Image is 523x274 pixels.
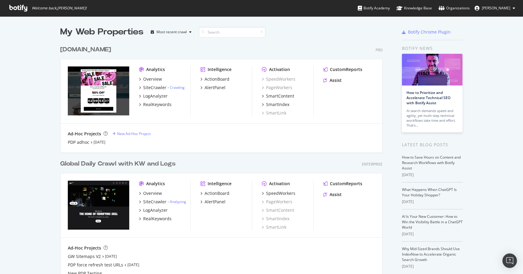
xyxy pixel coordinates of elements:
[482,5,510,11] span: Edward Turner
[68,245,101,251] div: Ad-Hoc Projects
[139,190,162,196] a: Overview
[402,45,463,52] div: Botify news
[402,155,461,171] a: How to Save Hours on Content and Research Workflows with Botify Assist
[200,85,225,91] a: AlertPanel
[68,181,129,230] img: nike.com
[170,199,186,204] a: Analyzing
[262,199,292,205] a: PageWorkers
[362,162,383,167] div: Enterprise
[143,102,172,108] div: RealKeywords
[205,85,225,91] div: AlertPanel
[68,131,101,137] div: Ad-Hoc Projects
[143,199,166,205] div: SiteCrawler
[60,160,176,168] div: Global Daily Crawl with KW and Logs
[402,231,463,237] div: [DATE]
[68,253,101,259] a: GW Sitemaps V2
[262,224,286,230] div: SmartLink
[168,85,185,90] div: -
[402,141,463,148] div: Latest Blog Posts
[323,77,342,83] a: Assist
[60,45,113,54] a: [DOMAIN_NAME]
[323,66,362,73] a: CustomReports
[358,5,390,11] div: Botify Academy
[156,30,187,34] div: Most recent crawl
[68,262,123,268] a: PDP force refresh test URLs
[402,246,460,262] a: Why Mid-Sized Brands Should Use IndexNow to Accelerate Organic Search Growth
[170,85,185,90] a: Crawling
[200,199,225,205] a: AlertPanel
[199,27,265,37] input: Search
[266,102,289,108] div: SmartIndex
[113,131,151,136] a: New Ad-Hoc Project
[143,190,162,196] div: Overview
[402,187,457,198] a: What Happens When ChatGPT Is Your Holiday Shopper?
[406,108,458,128] div: AI search demands speed and agility, yet multi-step technical workflows take time and effort. Tha...
[439,5,470,11] div: Organizations
[208,181,232,187] div: Intelligence
[200,190,229,196] a: ActionBoard
[148,27,194,37] button: Most recent crawl
[143,93,168,99] div: LogAnalyzer
[330,77,342,83] div: Assist
[94,140,105,145] a: [DATE]
[139,85,185,91] a: SiteCrawler- Crawling
[168,199,186,204] div: -
[205,190,229,196] div: ActionBoard
[376,47,383,53] div: Pro
[402,172,463,178] div: [DATE]
[139,199,186,205] a: SiteCrawler- Analyzing
[323,192,342,198] a: Assist
[262,85,292,91] a: PageWorkers
[139,76,162,82] a: Overview
[143,85,166,91] div: SiteCrawler
[396,5,432,11] div: Knowledge Base
[262,190,295,196] a: SpeedWorkers
[262,93,294,99] a: SmartContent
[205,199,225,205] div: AlertPanel
[200,76,229,82] a: ActionBoard
[146,181,165,187] div: Analytics
[262,102,289,108] a: SmartIndex
[323,181,362,187] a: CustomReports
[139,207,168,213] a: LogAnalyzer
[502,253,517,268] div: Open Intercom Messenger
[266,190,295,196] div: SpeedWorkers
[262,76,295,82] a: SpeedWorkers
[330,181,362,187] div: CustomReports
[146,66,165,73] div: Analytics
[470,3,520,13] button: [PERSON_NAME]
[266,93,294,99] div: SmartContent
[402,264,463,269] div: [DATE]
[143,207,168,213] div: LogAnalyzer
[408,29,451,35] div: Botify Chrome Plugin
[139,216,172,222] a: RealKeywords
[330,66,362,73] div: CustomReports
[60,45,111,54] div: [DOMAIN_NAME]
[208,66,232,73] div: Intelligence
[330,192,342,198] div: Assist
[269,66,290,73] div: Activation
[402,199,463,205] div: [DATE]
[139,93,168,99] a: LogAnalyzer
[402,29,451,35] a: Botify Chrome Plugin
[105,254,117,259] a: [DATE]
[68,66,129,115] img: www.converse.com
[143,76,162,82] div: Overview
[262,110,286,116] a: SmartLink
[402,54,462,85] img: How to Prioritize and Accelerate Technical SEO with Botify Assist
[68,139,89,145] a: PDP adhoc
[262,216,289,222] a: SmartIndex
[32,6,87,11] span: Welcome back, [PERSON_NAME] !
[262,207,294,213] a: SmartContent
[60,160,178,168] a: Global Daily Crawl with KW and Logs
[60,26,143,38] div: My Web Properties
[139,102,172,108] a: RealKeywords
[117,131,151,136] div: New Ad-Hoc Project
